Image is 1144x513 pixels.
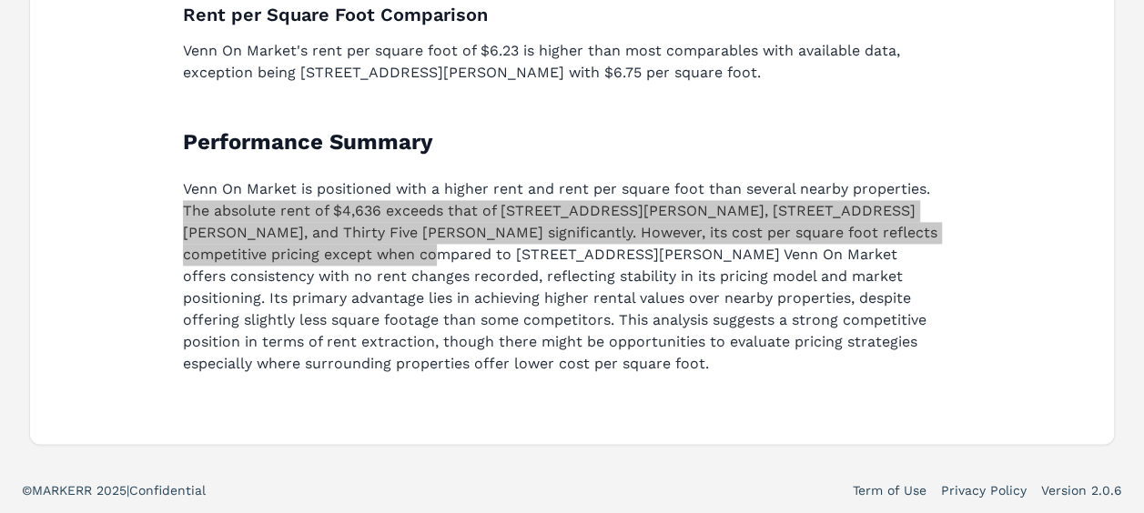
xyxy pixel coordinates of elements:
span: © [22,483,32,498]
span: Confidential [129,483,206,498]
a: Term of Use [853,481,926,499]
a: Version 2.0.6 [1041,481,1122,499]
span: 2025 | [96,483,129,498]
span: MARKERR [32,483,96,498]
h2: Performance Summary [183,127,939,156]
p: Venn On Market's rent per square foot of $6.23 is higher than most comparables with available dat... [183,40,939,84]
p: Venn On Market is positioned with a higher rent and rent per square foot than several nearby prop... [183,178,939,375]
a: Privacy Policy [941,481,1027,499]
